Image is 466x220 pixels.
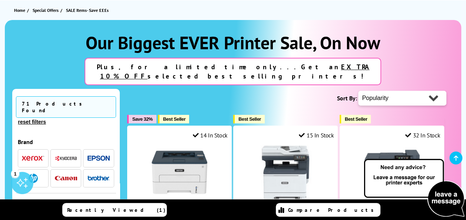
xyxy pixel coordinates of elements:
[127,115,156,123] button: Save 32%
[258,144,313,200] img: Xerox C325
[158,115,189,123] button: Best Seller
[22,156,44,161] img: Xerox
[16,119,48,125] button: reset filters
[152,194,207,201] a: Xerox B230
[53,153,79,163] button: Kyocera
[288,207,378,213] span: Compare Products
[18,138,114,146] div: Brand
[66,7,109,13] span: SALE Items- Save £££s
[55,156,77,161] img: Kyocera
[233,115,265,123] button: Best Seller
[238,116,261,122] span: Best Seller
[55,176,77,181] img: Canon
[337,94,357,102] span: Sort By:
[258,194,313,201] a: Xerox C325
[362,158,466,219] img: Open Live Chat window
[100,63,369,80] u: EXTRA 10% OFF
[96,63,369,80] strong: Plus, for a limited time only...Get an selected best selling printers!
[33,6,60,14] a: Special Offers
[132,116,153,122] span: Save 32%
[11,169,19,177] div: 1
[193,131,228,139] div: 14 In Stock
[67,207,166,213] span: Recently Viewed (1)
[12,31,454,54] h1: Our Biggest EVER Printer Sale, On Now
[87,156,110,161] img: Epson
[62,203,167,217] a: Recently Viewed (1)
[340,115,371,123] button: Best Seller
[53,173,79,183] button: Canon
[299,131,334,139] div: 15 In Stock
[152,144,207,200] img: Xerox B230
[33,6,59,14] span: Special Offers
[20,153,46,163] button: Xerox
[364,144,420,200] img: Xerox C410
[163,116,186,122] span: Best Seller
[85,173,112,183] button: Brother
[276,203,380,217] a: Compare Products
[405,131,440,139] div: 32 In Stock
[16,96,116,118] span: 71 Products Found
[85,153,112,163] button: Epson
[87,176,110,181] img: Brother
[345,116,367,122] span: Best Seller
[14,6,27,14] a: Home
